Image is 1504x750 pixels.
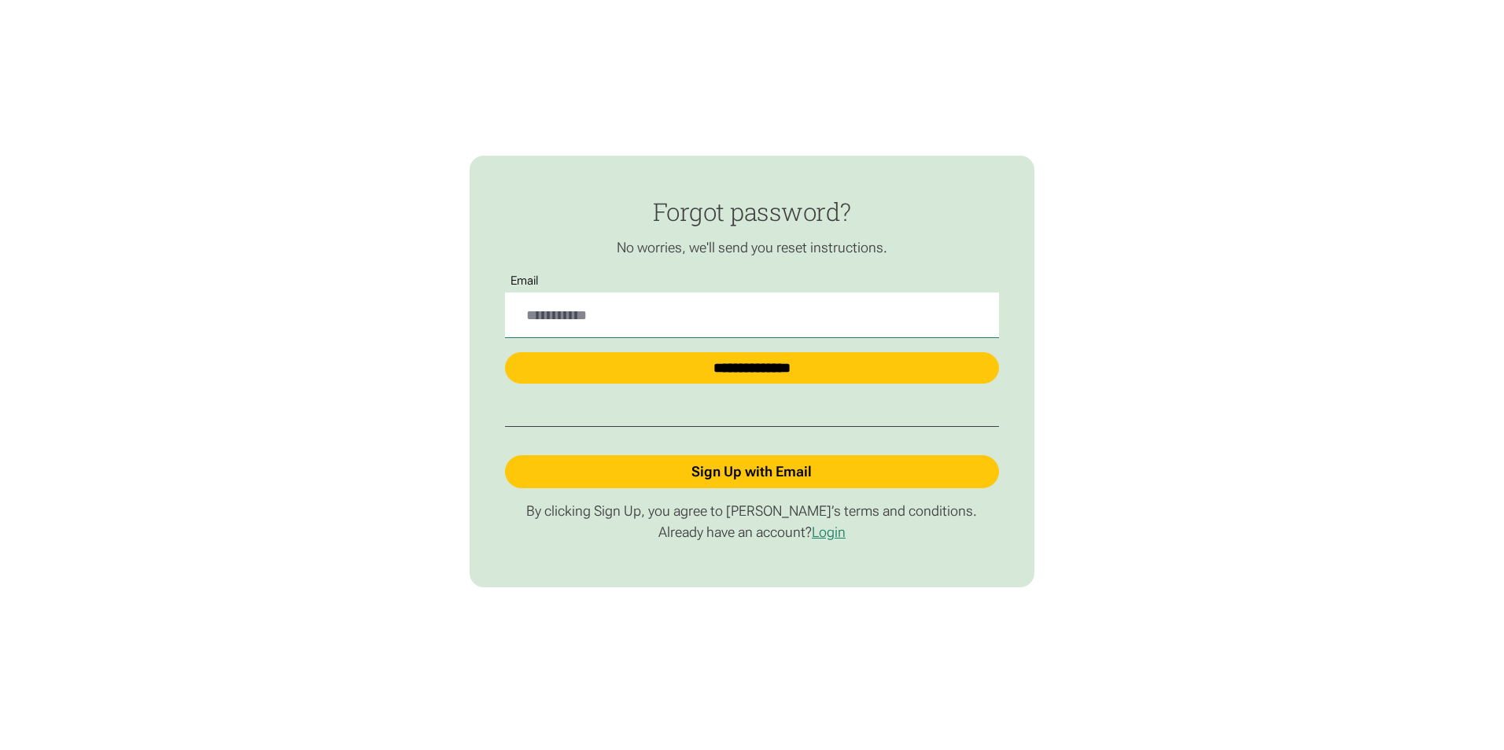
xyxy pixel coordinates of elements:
p: Already have an account? [505,524,999,541]
p: By clicking Sign Up, you agree to [PERSON_NAME]’s terms and conditions. [505,502,999,520]
p: No worries, we'll send you reset instructions. [505,239,999,256]
a: Login [812,524,846,540]
h1: Forgot password? [505,198,999,226]
label: Email [505,274,544,288]
a: Sign Up with Email [505,455,999,488]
